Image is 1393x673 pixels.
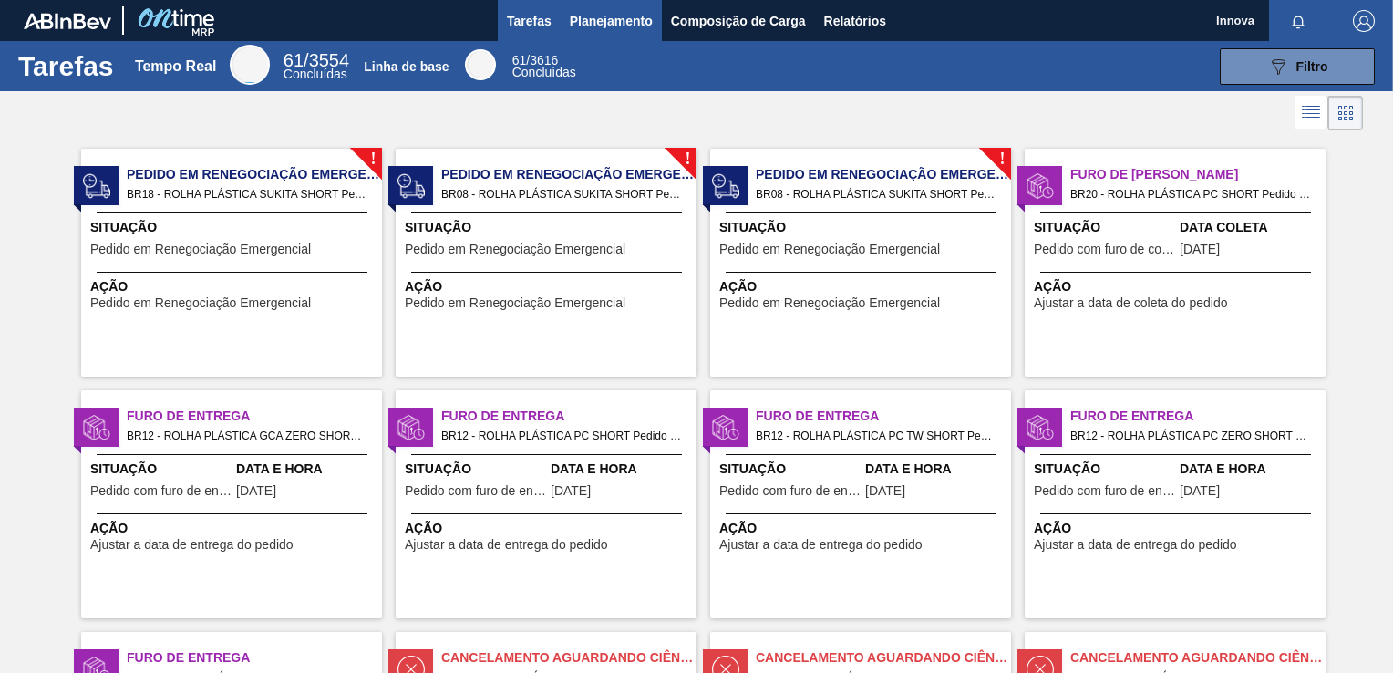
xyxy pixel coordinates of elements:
span: Data Coleta [1180,218,1321,237]
span: Relatórios [824,10,886,32]
img: estado [397,172,425,200]
span: Tarefas [507,10,552,32]
span: / [284,50,349,70]
img: estado [83,172,110,200]
span: Ação [719,519,1006,538]
span: BR20 - ROLHA PLÁSTICA PC SHORT Pedido - 2037250 [1070,184,1311,204]
span: Concluídas [512,65,576,79]
span: Furo de Entrega [441,407,696,426]
span: ! [370,152,376,166]
div: Base Line [512,55,576,78]
span: Pedido em Renegociação Emergencial [90,243,311,256]
span: Ação [405,277,692,296]
span: BR18 - ROLHA PLÁSTICA SUKITA SHORT Pedido - 2050963 [127,184,367,204]
span: Filtro [1296,59,1328,74]
img: TNhmsLtSVTkK8tSr43FrP2fwEKptu5GPRR3wAAAABJRU5ErkJggg== [24,13,111,29]
span: Pedido em Renegociação Emergencial [405,296,625,310]
span: Pedido com furo de entrega [405,484,546,498]
span: Planejamento [570,10,653,32]
span: Furo de Coleta [1070,165,1326,184]
img: estado [1027,414,1054,441]
span: Ação [719,277,1006,296]
span: / [512,53,559,67]
span: Ação [90,277,377,296]
span: 13/10/2025, [551,484,591,498]
span: BR08 - ROLHA PLÁSTICA SUKITA SHORT Pedido - 2050947 [441,184,682,204]
span: Furo de Entrega [127,407,382,426]
img: estado [1027,172,1054,200]
font: 3616 [530,53,558,67]
span: Ação [1034,519,1321,538]
span: Pedido em Renegociação Emergencial [756,165,1011,184]
span: Furo de Entrega [756,407,1011,426]
span: Pedido em Renegociação Emergencial [719,243,940,256]
span: Situação [90,460,232,479]
span: Situação [1034,218,1175,237]
div: Visão em Cards [1328,96,1363,130]
font: 3554 [309,50,350,70]
span: Situação [90,218,377,237]
span: Pedido em Renegociação Emergencial [405,243,625,256]
span: Ajustar a data de entrega do pedido [1034,538,1237,552]
img: estado [83,414,110,441]
button: Notificações [1269,8,1327,34]
div: Tempo Real [135,58,217,75]
span: BR12 - ROLHA PLÁSTICA PC SHORT Pedido - 2009051 [441,426,682,446]
span: Pedido em Renegociação Emergencial [719,296,940,310]
span: Furo de Entrega [127,648,382,668]
span: Data e Hora [865,460,1006,479]
span: Pedido em Renegociação Emergencial [127,165,382,184]
span: Furo de Entrega [1070,407,1326,426]
span: 13/10/2025, [236,484,276,498]
span: Composição de Carga [671,10,806,32]
span: BR12 - ROLHA PLÁSTICA PC TW SHORT Pedido - 2009055 [756,426,996,446]
span: Pedido em Renegociação Emergencial [441,165,696,184]
div: Linha de base [364,59,449,74]
span: Ajustar a data de entrega do pedido [719,538,923,552]
span: Cancelamento aguardando ciência [441,648,696,668]
div: Base Line [465,49,496,80]
span: BR12 - ROLHA PLÁSTICA GCA ZERO SHORT Pedido - 2009054 [127,426,367,446]
div: Visão em Lista [1295,96,1328,130]
span: 61 [284,50,304,70]
span: BR12 - ROLHA PLÁSTICA PC ZERO SHORT Pedido - 2009052 [1070,426,1311,446]
span: Pedido com furo de coleta [1034,243,1175,256]
span: BR08 - ROLHA PLÁSTICA SUKITA SHORT Pedido - 2050827 [756,184,996,204]
span: Concluídas [284,67,347,81]
span: Data e Hora [1180,460,1321,479]
span: Data e Hora [551,460,692,479]
span: 13/10/2025, [1180,484,1220,498]
div: Real Time [284,53,349,80]
h1: Tarefas [18,56,114,77]
span: Situação [1034,460,1175,479]
span: 61 [512,53,527,67]
span: Ajustar a data de entrega do pedido [90,538,294,552]
img: estado [712,172,739,200]
span: Cancelamento aguardando ciência [756,648,1011,668]
span: ! [685,152,690,166]
span: Pedido em Renegociação Emergencial [90,296,311,310]
span: ! [999,152,1005,166]
span: Pedido com furo de entrega [1034,484,1175,498]
span: Cancelamento aguardando ciência [1070,648,1326,668]
span: 13/10/2025, [865,484,905,498]
img: estado [397,414,425,441]
button: Filtro [1220,48,1375,85]
span: 26/09/2025 [1180,243,1220,256]
div: Real Time [230,45,270,85]
span: Ação [1034,277,1321,296]
span: Pedido com furo de entrega [719,484,861,498]
span: Situação [719,218,1006,237]
span: Ação [90,519,377,538]
span: Ajustar a data de coleta do pedido [1034,296,1228,310]
img: Logout [1353,10,1375,32]
span: Situação [405,460,546,479]
img: estado [712,414,739,441]
span: Ajustar a data de entrega do pedido [405,538,608,552]
span: Pedido com furo de entrega [90,484,232,498]
span: Situação [719,460,861,479]
span: Situação [405,218,692,237]
span: Ação [405,519,692,538]
span: Data e Hora [236,460,377,479]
